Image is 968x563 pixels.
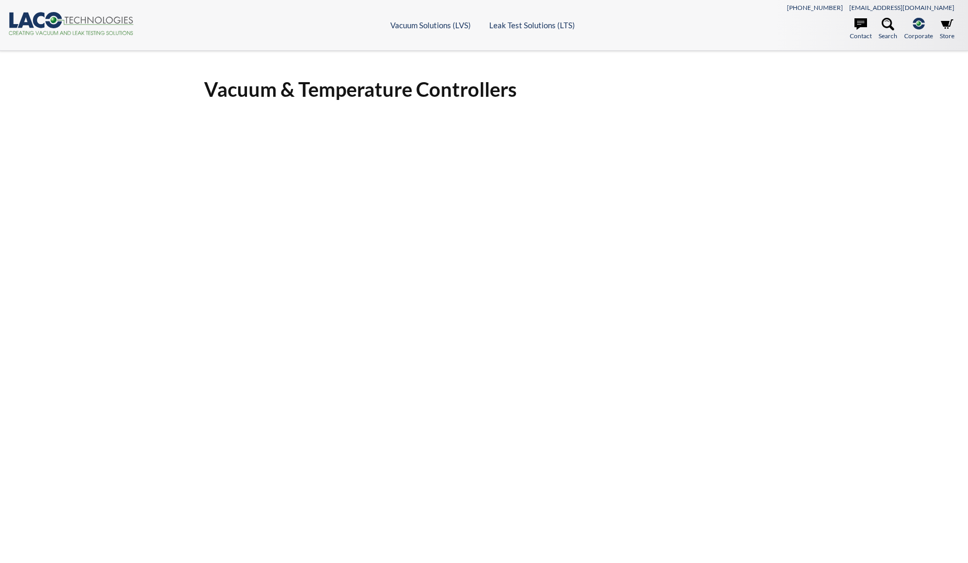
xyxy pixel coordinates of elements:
[849,4,954,12] a: [EMAIL_ADDRESS][DOMAIN_NAME]
[489,20,575,30] a: Leak Test Solutions (LTS)
[204,76,764,102] h1: Vacuum & Temperature Controllers
[940,18,954,41] a: Store
[904,31,933,41] span: Corporate
[787,4,843,12] a: [PHONE_NUMBER]
[390,20,471,30] a: Vacuum Solutions (LVS)
[879,18,897,41] a: Search
[850,18,872,41] a: Contact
